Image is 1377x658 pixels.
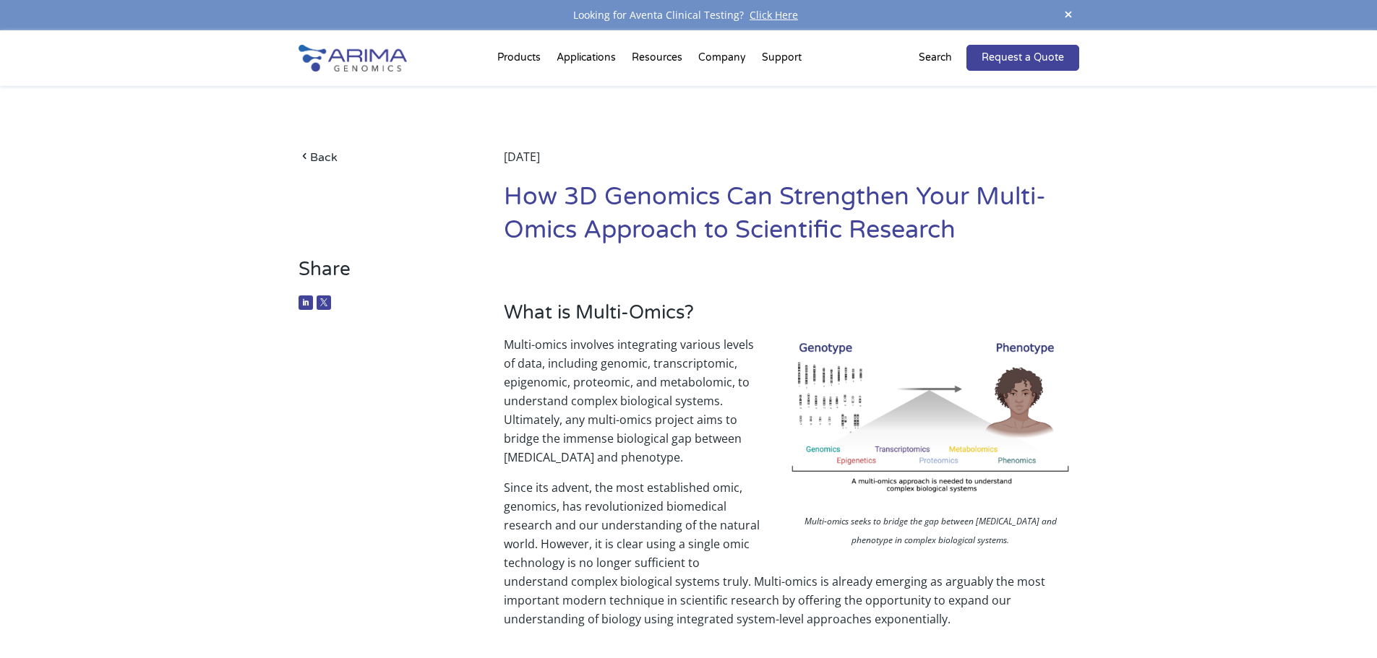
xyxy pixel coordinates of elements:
h1: How 3D Genomics Can Strengthen Your Multi-Omics Approach to Scientific Research [504,181,1078,258]
div: Looking for Aventa Clinical Testing? [299,6,1079,25]
div: [DATE] [504,147,1078,181]
h3: Share [299,258,461,292]
p: Search [919,48,952,67]
p: Since its advent, the most established omic, genomics, has revolutionized biomedical research and... [504,478,1078,628]
h3: What is Multi-Omics? [504,301,1078,335]
a: Click Here [744,8,804,22]
a: Request a Quote [966,45,1079,71]
img: Arima-Genomics-logo [299,45,407,72]
p: Multi-omics involves integrating various levels of data, including genomic, transcriptomic, epige... [504,335,1078,478]
a: Back [299,147,461,167]
p: Multi-omics seeks to bridge the gap between [MEDICAL_DATA] and phenotype in complex biological sy... [782,512,1078,553]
